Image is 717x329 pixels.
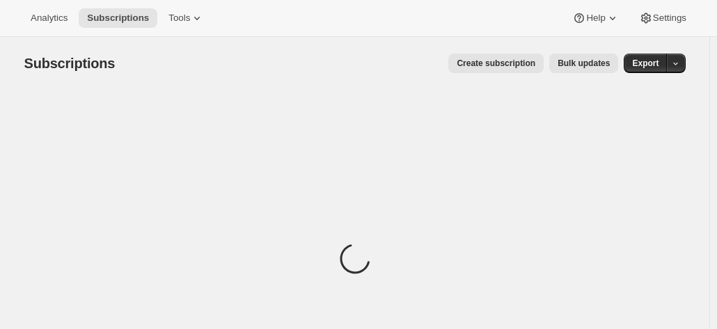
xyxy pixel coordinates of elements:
span: Help [586,13,605,24]
button: Create subscription [448,54,544,73]
span: Export [632,58,659,69]
span: Subscriptions [24,56,116,71]
span: Create subscription [457,58,535,69]
span: Subscriptions [87,13,149,24]
button: Subscriptions [79,8,157,28]
button: Analytics [22,8,76,28]
button: Settings [631,8,695,28]
span: Analytics [31,13,68,24]
span: Settings [653,13,686,24]
button: Help [564,8,627,28]
button: Bulk updates [549,54,618,73]
button: Tools [160,8,212,28]
button: Export [624,54,667,73]
span: Bulk updates [558,58,610,69]
span: Tools [168,13,190,24]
